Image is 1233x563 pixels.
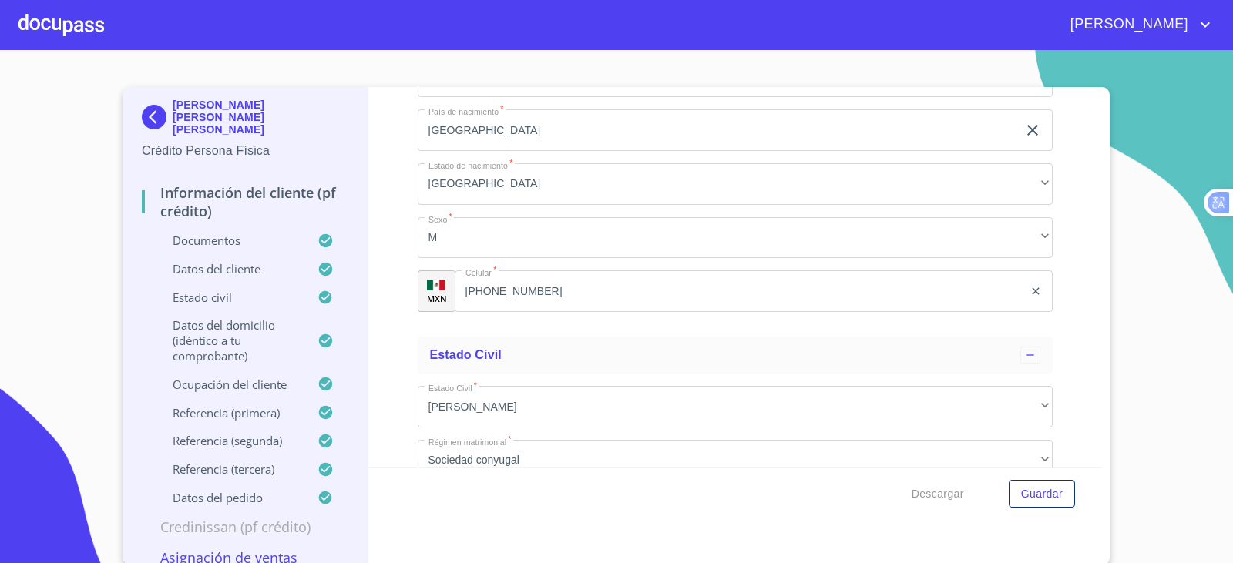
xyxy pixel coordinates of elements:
[142,99,349,142] div: [PERSON_NAME] [PERSON_NAME] [PERSON_NAME]
[142,105,173,129] img: Docupass spot blue
[142,433,317,448] p: Referencia (segunda)
[142,142,349,160] p: Crédito Persona Física
[142,317,317,364] p: Datos del domicilio (idéntico a tu comprobante)
[905,480,970,508] button: Descargar
[142,518,349,536] p: Credinissan (PF crédito)
[142,261,317,276] p: Datos del cliente
[418,386,1053,427] div: [PERSON_NAME]
[418,217,1053,259] div: M
[1023,121,1042,139] button: clear input
[142,290,317,305] p: Estado Civil
[427,280,445,290] img: R93DlvwvvjP9fbrDwZeCRYBHk45OWMq+AAOlFVsxT89f82nwPLnD58IP7+ANJEaWYhP0Tx8kkA0WlQMPQsAAgwAOmBj20AXj6...
[1059,12,1196,37] span: [PERSON_NAME]
[142,183,349,220] p: Información del cliente (PF crédito)
[173,99,349,136] p: [PERSON_NAME] [PERSON_NAME] [PERSON_NAME]
[142,233,317,248] p: Documentos
[142,405,317,421] p: Referencia (primera)
[1009,480,1075,508] button: Guardar
[142,490,317,505] p: Datos del pedido
[418,337,1053,374] div: Estado Civil
[418,440,1053,481] div: Sociedad conyugal
[430,348,502,361] span: Estado Civil
[418,163,1053,205] div: [GEOGRAPHIC_DATA]
[1021,484,1063,504] span: Guardar
[1030,285,1042,297] button: clear input
[142,377,317,392] p: Ocupación del Cliente
[1059,12,1215,37] button: account of current user
[427,293,447,304] p: MXN
[912,484,964,504] span: Descargar
[142,461,317,477] p: Referencia (tercera)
